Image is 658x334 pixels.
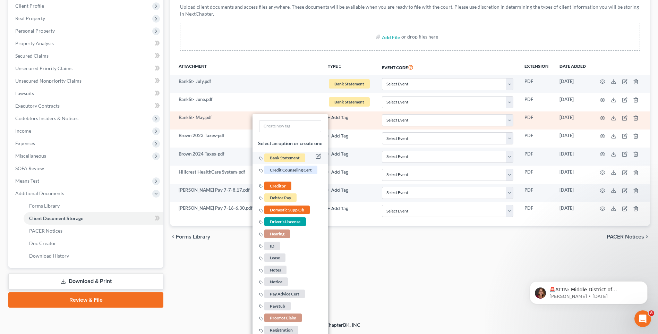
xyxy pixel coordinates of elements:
a: Debtor Pay [259,194,298,200]
a: Doc Creator [24,237,163,250]
span: Lawsuits [15,90,34,96]
button: + Add Tag [328,152,349,157]
span: Notes [264,266,287,274]
span: Paystub [264,302,291,310]
td: [PERSON_NAME] Pay 7-7-8.17.pdf [170,184,322,202]
span: Lease [264,253,285,262]
a: Registration [259,327,299,333]
span: Bank Statement [264,153,305,162]
span: Forms Library [176,234,210,240]
span: Debtor Pay [264,193,297,202]
td: PDF [519,166,554,184]
span: Domestic Supp Ob [264,206,310,214]
button: + Add Tag [328,207,349,211]
a: Proof of Claim [259,315,303,320]
span: Codebtors Insiders & Notices [15,115,78,121]
a: + Add Tag [328,132,371,139]
span: Additional Documents [15,190,64,196]
td: PDF [519,130,554,148]
button: PACER Notices chevron_right [607,234,650,240]
span: Property Analysis [15,40,54,46]
a: Client Document Storage [24,212,163,225]
td: [DATE] [554,130,591,148]
span: Real Property [15,15,45,21]
td: [DATE] [554,184,591,202]
td: PDF [519,75,554,93]
span: Income [15,128,31,134]
span: Proof of Claim [264,314,302,322]
a: Bank Statement [328,78,371,90]
i: chevron_left [170,234,176,240]
td: PDF [519,111,554,130]
span: 8 [649,310,654,316]
a: + Add Tag [328,205,371,211]
span: Personal Property [15,28,55,34]
a: Property Analysis [10,37,163,50]
span: Executory Contracts [15,103,60,109]
a: + Add Tag [328,169,371,175]
div: 2025 © NextChapterBK, INC [131,322,527,334]
a: Domestic Supp Ob [259,207,311,212]
a: PACER Notices [24,225,163,237]
span: Expenses [15,140,35,146]
td: BankSt- June.pdf [170,93,322,111]
td: PDF [519,184,554,202]
td: [DATE] [554,148,591,166]
a: Paystub [259,303,292,309]
span: Forms Library [29,203,60,209]
th: Event Code [376,59,519,75]
span: Bank Statement [329,79,370,89]
a: Unsecured Nonpriority Claims [10,75,163,87]
td: [DATE] [554,111,591,130]
span: Creditor [264,182,291,190]
th: Extension [519,59,554,75]
button: + Add Tag [328,188,349,193]
span: Client Profile [15,3,44,9]
span: SOFA Review [15,165,44,171]
th: Attachment [170,59,322,75]
td: PDF [519,202,554,220]
a: Bank Statement [259,155,306,160]
span: Unsecured Priority Claims [15,65,72,71]
button: + Add Tag [328,116,349,120]
span: Client Document Storage [29,215,83,221]
td: BankSt- May.pdf [170,111,322,130]
a: Pay Advice Cert [259,291,306,297]
th: Date added [554,59,591,75]
span: Credit Counseling Cert [264,166,317,174]
a: Lawsuits [10,87,163,100]
a: Hearing [259,231,291,236]
a: Bank Statement [328,96,371,108]
span: Pay Advice Cert [264,290,305,298]
td: [DATE] [554,166,591,184]
a: Creditor [259,183,292,189]
span: ID [264,242,280,250]
td: Brown 2023 Taxes-pdf [170,130,322,148]
a: Review & File [8,292,163,308]
span: Notice [264,278,288,286]
a: Download History [24,250,163,262]
span: Doc Creator [29,240,56,246]
td: PDF [519,93,554,111]
a: + Add Tag [328,114,371,121]
span: Download History [29,253,69,259]
p: Upload client documents and access files anywhere. These documents will be available when you are... [180,3,640,17]
button: TYPEunfold_more [328,64,342,69]
i: unfold_more [338,65,342,69]
a: Driver's Liscense [259,219,307,225]
td: PDF [519,148,554,166]
span: PACER Notices [29,228,62,234]
a: ID [259,243,281,249]
span: Hearing [264,229,290,238]
a: Unsecured Priority Claims [10,62,163,75]
span: Bank Statement [329,97,370,107]
input: Create new tag [259,120,321,132]
span: Secured Claims [15,53,49,59]
a: Notice [259,279,289,285]
td: Brown 2024 Taxes-pdf [170,148,322,166]
button: chevron_left Forms Library [170,234,210,240]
